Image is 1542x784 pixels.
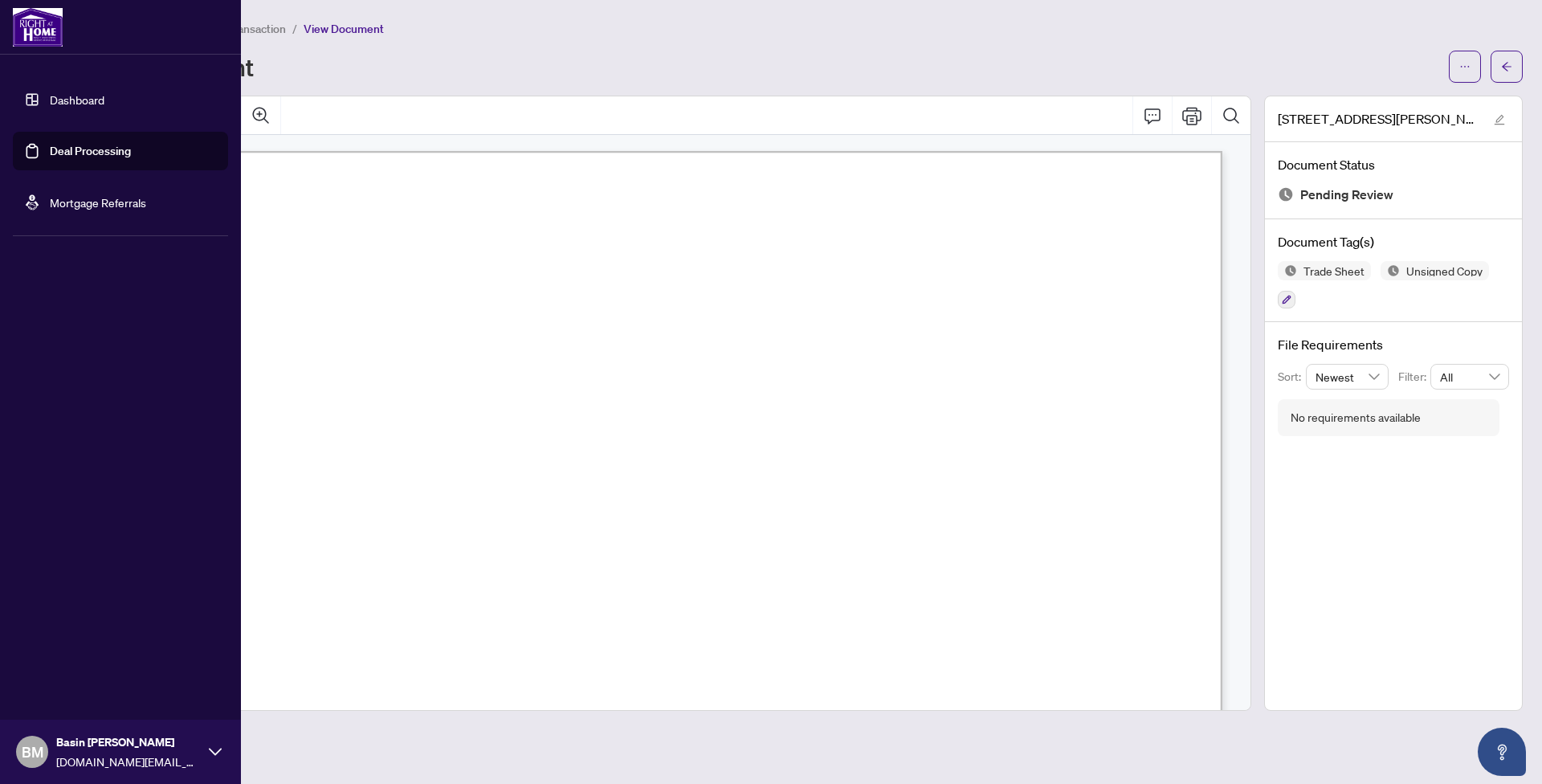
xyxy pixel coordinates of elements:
span: Newest [1316,365,1380,389]
h4: File Requirements [1278,335,1509,354]
span: Trade Sheet [1297,265,1371,276]
span: ellipsis [1459,61,1471,72]
li: / [292,19,297,38]
p: Sort: [1278,368,1306,386]
a: Dashboard [50,92,104,107]
button: Open asap [1478,728,1526,776]
span: [DOMAIN_NAME][EMAIL_ADDRESS][DOMAIN_NAME] [56,753,201,770]
span: All [1440,365,1499,389]
img: Status Icon [1278,261,1297,280]
span: View Transaction [200,22,286,36]
a: Mortgage Referrals [50,195,146,210]
p: Filter: [1398,368,1430,386]
span: Basin [PERSON_NAME] [56,733,201,751]
img: logo [13,8,63,47]
a: Deal Processing [50,144,131,158]
h4: Document Tag(s) [1278,232,1509,251]
img: Status Icon [1381,261,1400,280]
span: [STREET_ADDRESS][PERSON_NAME] - TS.pdf [1278,109,1479,129]
h4: Document Status [1278,155,1509,174]
span: View Document [304,22,384,36]
span: Pending Review [1300,184,1393,206]
span: Unsigned Copy [1400,265,1489,276]
span: edit [1494,114,1505,125]
div: No requirements available [1291,409,1421,427]
span: arrow-left [1501,61,1512,72]
span: BM [22,741,43,763]
img: Document Status [1278,186,1294,202]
